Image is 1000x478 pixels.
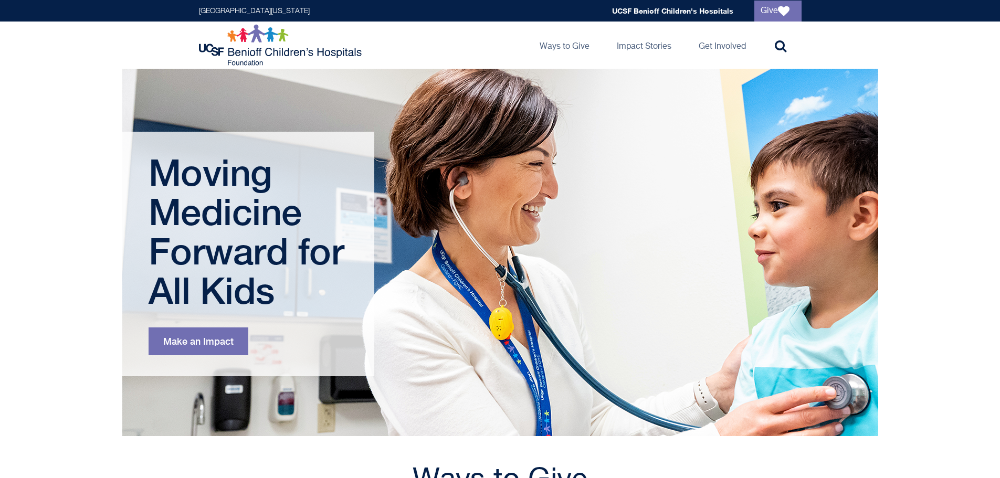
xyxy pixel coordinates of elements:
a: Give [754,1,802,22]
a: Get Involved [690,22,754,69]
a: Make an Impact [149,327,248,355]
img: Logo for UCSF Benioff Children's Hospitals Foundation [199,24,364,66]
h1: Moving Medicine Forward for All Kids [149,153,351,310]
a: [GEOGRAPHIC_DATA][US_STATE] [199,7,310,15]
a: Impact Stories [608,22,680,69]
a: UCSF Benioff Children's Hospitals [612,6,733,15]
a: Ways to Give [531,22,598,69]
